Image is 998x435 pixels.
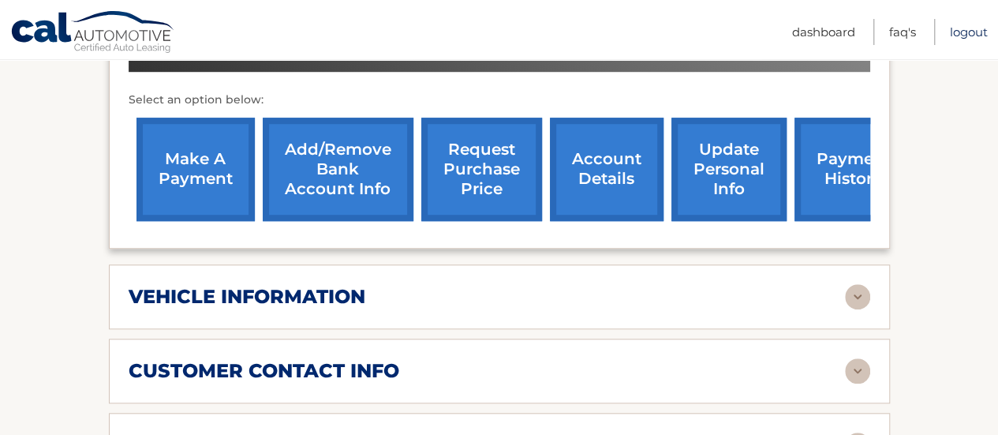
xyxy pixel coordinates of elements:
[889,19,916,45] a: FAQ's
[792,19,855,45] a: Dashboard
[129,285,365,309] h2: vehicle information
[845,358,870,384] img: accordion-rest.svg
[421,118,542,221] a: request purchase price
[845,284,870,309] img: accordion-rest.svg
[136,118,255,221] a: make a payment
[263,118,413,221] a: Add/Remove bank account info
[10,10,176,56] a: Cal Automotive
[129,91,870,110] p: Select an option below:
[950,19,988,45] a: Logout
[794,118,913,221] a: payment history
[550,118,663,221] a: account details
[129,359,399,383] h2: customer contact info
[671,118,787,221] a: update personal info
